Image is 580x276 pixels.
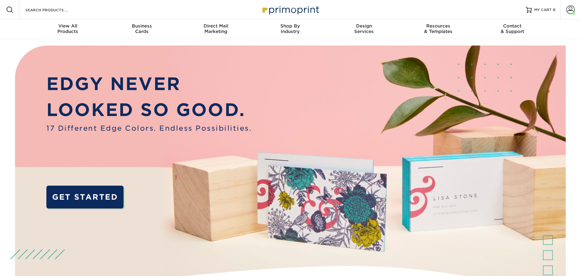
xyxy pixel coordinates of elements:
span: Business [105,23,179,29]
div: & Templates [401,23,475,34]
div: & Support [475,23,549,34]
div: Products [31,23,105,34]
span: Design [327,23,401,29]
a: GET STARTED [46,186,124,209]
span: Resources [401,23,475,29]
a: Shop ByIndustry [253,20,327,39]
span: MY CART [534,7,552,13]
span: 0 [553,8,556,12]
a: Resources& Templates [401,20,475,39]
div: Industry [253,23,327,34]
img: Primoprint [260,3,321,16]
p: LOOKED SO GOOD. [46,97,252,123]
a: View AllProducts [31,20,105,39]
div: Services [327,23,401,34]
input: SEARCH PRODUCTS..... [25,6,84,13]
span: Contact [475,23,549,29]
a: BusinessCards [105,20,179,39]
a: DesignServices [327,20,401,39]
span: View All [31,23,105,29]
span: Shop By [253,23,327,29]
div: Marketing [179,23,253,34]
p: EDGY NEVER [46,71,252,97]
div: Cards [105,23,179,34]
span: Direct Mail [179,23,253,29]
a: Direct MailMarketing [179,20,253,39]
span: 17 Different Edge Colors. Endless Possibilities. [46,123,252,133]
a: Contact& Support [475,20,549,39]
